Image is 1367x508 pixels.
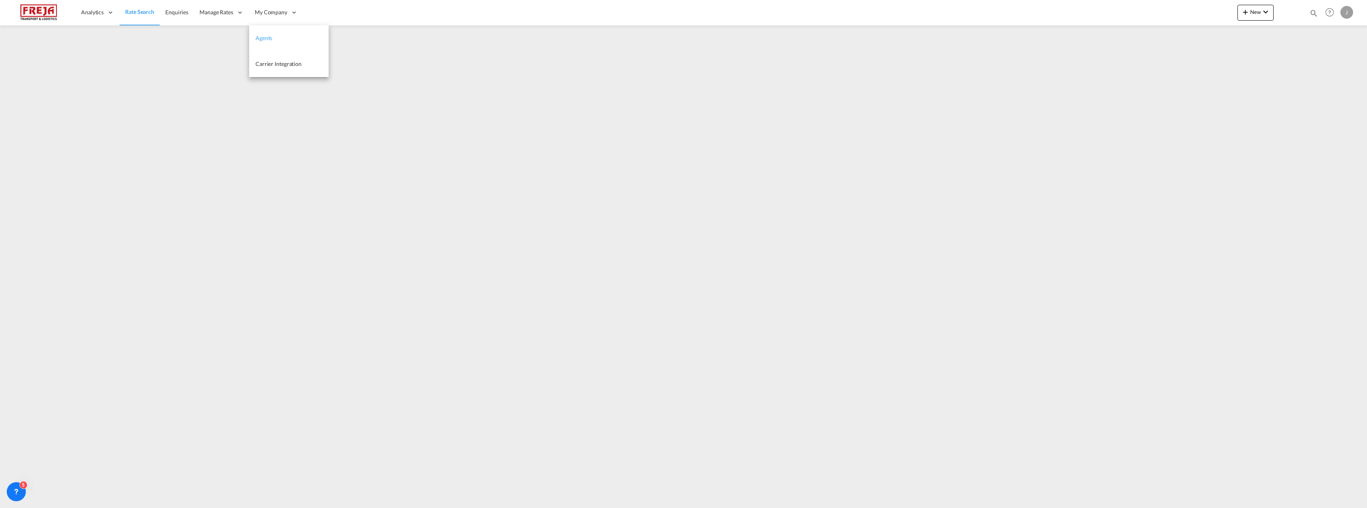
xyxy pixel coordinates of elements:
[256,35,272,41] span: Agents
[1237,5,1274,21] button: icon-plus 400-fgNewicon-chevron-down
[125,8,154,15] span: Rate Search
[81,8,104,16] span: Analytics
[1340,6,1353,19] div: J
[1241,9,1270,15] span: New
[1323,6,1336,19] span: Help
[199,8,233,16] span: Manage Rates
[1241,7,1250,17] md-icon: icon-plus 400-fg
[256,60,302,67] span: Carrier Integration
[1309,9,1318,17] md-icon: icon-magnify
[1323,6,1340,20] div: Help
[1261,7,1270,17] md-icon: icon-chevron-down
[12,4,66,21] img: 586607c025bf11f083711d99603023e7.png
[165,9,188,15] span: Enquiries
[249,25,329,51] a: Agents
[249,51,329,77] a: Carrier Integration
[255,8,287,16] span: My Company
[1309,9,1318,21] div: icon-magnify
